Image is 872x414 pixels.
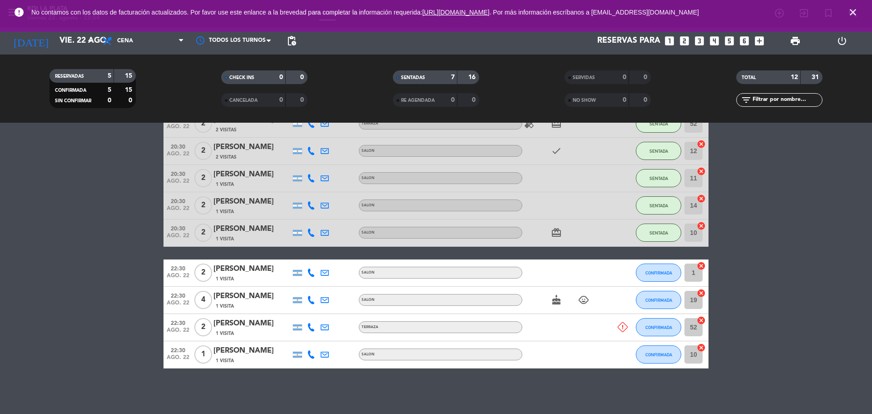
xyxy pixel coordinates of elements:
span: 2 [194,264,212,282]
i: cancel [697,343,706,352]
span: 20:30 [167,223,189,233]
i: cancel [697,316,706,325]
i: looks_6 [738,35,750,47]
span: 1 Visita [216,181,234,188]
button: CONFIRMADA [636,264,681,282]
strong: 7 [451,74,455,80]
span: SALON [362,271,375,274]
span: Reservas para [597,36,660,45]
span: SALON [362,176,375,180]
i: card_giftcard [551,118,562,129]
button: SENTADA [636,224,681,242]
span: 1 Visita [216,235,234,243]
a: . Por más información escríbanos a [EMAIL_ADDRESS][DOMAIN_NAME] [490,9,699,16]
span: 20:30 [167,168,189,179]
button: SENTADA [636,196,681,214]
span: 22:30 [167,263,189,273]
strong: 0 [623,74,626,80]
strong: 0 [279,97,283,103]
strong: 0 [108,97,111,104]
i: looks_one [664,35,675,47]
i: child_care [578,294,589,305]
span: CONFIRMADA [645,325,672,330]
span: 1 Visita [216,357,234,364]
i: cancel [697,221,706,230]
strong: 0 [472,97,477,103]
span: 2 [194,115,212,133]
span: SALON [362,204,375,207]
span: SENTADA [649,149,668,154]
span: 20:30 [167,195,189,206]
span: ago. 22 [167,233,189,243]
span: 22:30 [167,290,189,300]
span: CONFIRMADA [55,88,86,93]
i: cancel [697,167,706,176]
button: CONFIRMADA [636,345,681,364]
strong: 0 [451,97,455,103]
span: ago. 22 [167,327,189,338]
strong: 5 [108,87,111,93]
span: 4 [194,291,212,309]
span: 22:30 [167,317,189,328]
i: cancel [697,261,706,270]
span: CONFIRMADA [645,270,672,275]
div: [PERSON_NAME] [213,196,291,208]
span: ago. 22 [167,273,189,283]
span: CONFIRMADA [645,298,672,303]
i: looks_4 [708,35,720,47]
button: SENTADA [636,142,681,160]
span: 2 Visitas [216,154,237,161]
span: SENTADA [649,230,668,235]
i: [DATE] [7,31,55,51]
span: SENTADA [649,176,668,181]
div: [PERSON_NAME] [213,169,291,180]
strong: 16 [468,74,477,80]
i: looks_two [679,35,690,47]
span: 2 [194,318,212,336]
strong: 0 [300,74,306,80]
a: [URL][DOMAIN_NAME] [422,9,490,16]
span: SENTADAS [401,75,425,80]
div: LOG OUT [818,27,865,55]
span: SENTADA [649,203,668,208]
span: RESERVADAS [55,74,84,79]
strong: 0 [300,97,306,103]
span: 2 [194,224,212,242]
div: [PERSON_NAME] [213,223,291,235]
span: 2 [194,142,212,160]
span: ago. 22 [167,178,189,189]
input: Filtrar por nombre... [752,95,822,105]
strong: 0 [129,97,134,104]
span: pending_actions [286,35,297,46]
span: SALON [362,353,375,356]
span: SERVIDAS [573,75,595,80]
span: ago. 22 [167,354,189,365]
strong: 15 [125,87,134,93]
i: cancel [697,289,706,298]
button: CONFIRMADA [636,318,681,336]
span: ago. 22 [167,205,189,216]
strong: 0 [623,97,626,103]
span: NO SHOW [573,98,596,103]
strong: 0 [279,74,283,80]
span: 1 Visita [216,208,234,215]
strong: 15 [125,73,134,79]
i: cancel [697,194,706,203]
div: [PERSON_NAME] [213,290,291,302]
span: CHECK INS [229,75,254,80]
button: SENTADA [636,115,681,133]
span: CONFIRMADA [645,352,672,357]
span: 1 Visita [216,303,234,310]
i: arrow_drop_down [84,35,95,46]
div: [PERSON_NAME] [213,141,291,153]
span: SALON [362,231,375,234]
span: SALON [362,298,375,302]
span: 2 Visitas [216,126,237,134]
span: 2 [194,196,212,214]
i: looks_5 [723,35,735,47]
button: SENTADA [636,169,681,187]
span: TERRAZA [362,122,378,125]
div: [PERSON_NAME] [213,263,291,275]
i: error [14,7,25,18]
span: 1 [194,345,212,364]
